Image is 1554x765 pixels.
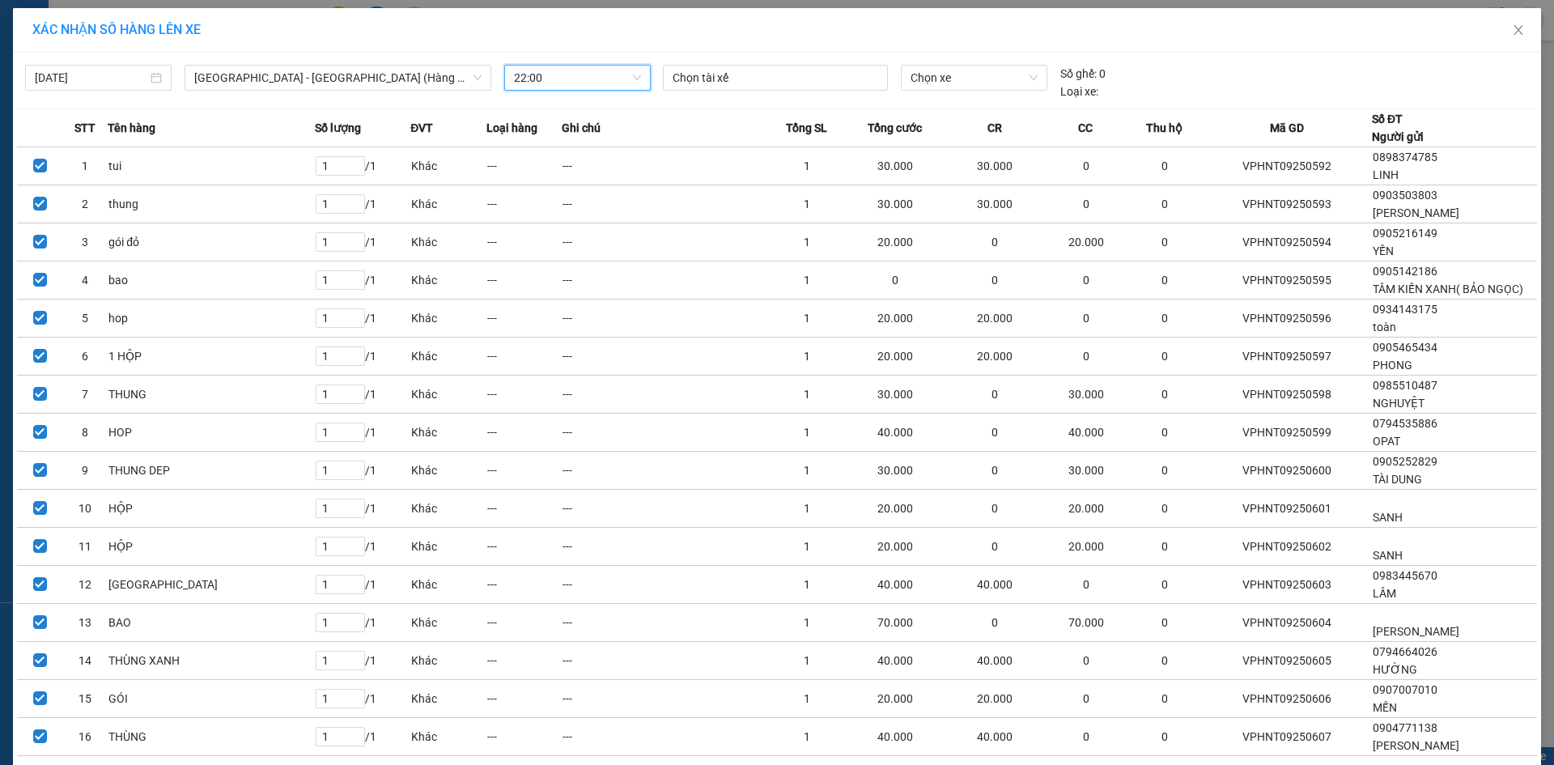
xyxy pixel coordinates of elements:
span: TÀI DUNG [1373,473,1422,486]
td: THUNG [108,376,315,414]
td: --- [562,718,769,756]
td: --- [562,376,769,414]
td: / 1 [315,414,410,452]
td: [GEOGRAPHIC_DATA] [108,566,315,604]
td: VPHNT09250595 [1203,261,1372,300]
span: close [1512,23,1525,36]
td: 40.000 [945,642,1045,680]
td: bao [108,261,315,300]
td: 0 [945,414,1045,452]
td: 16 [62,718,108,756]
td: VPHNT09250598 [1203,376,1372,414]
span: 22:00 [514,66,641,90]
td: 0 [945,490,1045,528]
td: 1 [770,338,846,376]
td: 9 [62,452,108,490]
td: 0 [945,452,1045,490]
td: 40.000 [845,642,945,680]
td: 1 HỘP [108,338,315,376]
td: VPHNT09250602 [1203,528,1372,566]
td: 11 [62,528,108,566]
td: 14 [62,642,108,680]
td: --- [486,223,563,261]
td: Khác [410,376,486,414]
td: 70.000 [845,604,945,642]
span: 0905465434 [1373,341,1437,354]
td: 0 [1127,185,1203,223]
td: 0 [1045,147,1127,185]
td: 1 [770,566,846,604]
td: 40.000 [845,414,945,452]
td: 7 [62,376,108,414]
td: 8 [62,414,108,452]
span: toàn [1373,321,1396,334]
span: Nha Trang - Sài Gòn (Hàng hóa) [194,66,482,90]
td: 0 [1127,718,1203,756]
td: 0 [1045,185,1127,223]
span: Tổng cước [868,119,922,137]
td: VPHNT09250604 [1203,604,1372,642]
td: 13 [62,604,108,642]
td: 1 [770,452,846,490]
td: 1 [770,642,846,680]
span: MẾN [1373,701,1397,714]
td: 20.000 [845,223,945,261]
td: --- [486,642,563,680]
td: 2 [62,185,108,223]
td: Khác [410,300,486,338]
td: --- [562,185,769,223]
td: 1 [770,490,846,528]
td: --- [486,414,563,452]
span: Loại xe: [1060,83,1098,100]
span: SANH [1373,511,1403,524]
span: Số lượng [315,119,361,137]
td: / 1 [315,338,410,376]
td: 30.000 [945,185,1045,223]
td: BAO [108,604,315,642]
td: 20.000 [845,490,945,528]
td: --- [562,414,769,452]
span: LÂM [1373,587,1396,600]
td: --- [486,147,563,185]
span: 0794664026 [1373,645,1437,658]
span: [PERSON_NAME] [1373,625,1459,638]
td: 40.000 [945,566,1045,604]
td: THUNG DEP [108,452,315,490]
td: tui [108,147,315,185]
td: Khác [410,452,486,490]
span: [PERSON_NAME] [1373,739,1459,752]
td: 40.000 [845,566,945,604]
td: 0 [945,528,1045,566]
td: 1 [770,185,846,223]
td: 30.000 [845,452,945,490]
td: --- [562,452,769,490]
span: NGHUYỆT [1373,397,1424,410]
span: 0904771138 [1373,721,1437,734]
td: --- [562,680,769,718]
td: 40.000 [945,718,1045,756]
td: --- [562,261,769,300]
td: 30.000 [1045,376,1127,414]
td: 30.000 [1045,452,1127,490]
td: Khác [410,338,486,376]
td: --- [486,604,563,642]
td: / 1 [315,261,410,300]
button: Close [1496,8,1541,53]
td: VPHNT09250605 [1203,642,1372,680]
span: [PERSON_NAME] [1373,206,1459,219]
span: 0903503803 [1373,189,1437,202]
td: Khác [410,223,486,261]
td: 1 [770,147,846,185]
td: 30.000 [845,147,945,185]
span: Tổng SL [786,119,827,137]
td: Khác [410,718,486,756]
td: VPHNT09250603 [1203,566,1372,604]
td: --- [486,376,563,414]
td: --- [486,490,563,528]
td: Khác [410,604,486,642]
td: / 1 [315,604,410,642]
span: 0934143175 [1373,303,1437,316]
td: 1 [770,223,846,261]
td: 0 [945,261,1045,300]
span: YẾN [1373,244,1394,257]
